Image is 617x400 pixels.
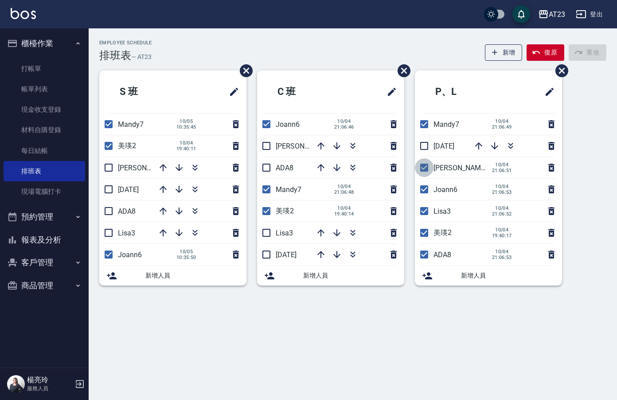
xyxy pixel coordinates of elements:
[492,168,512,173] span: 21:06:51
[4,99,85,120] a: 現金收支登錄
[334,184,354,189] span: 10/04
[539,81,555,102] span: 修改班表的標題
[492,162,512,168] span: 10/04
[276,164,293,172] span: ADA8
[4,274,85,297] button: 商品管理
[433,228,452,237] span: 美瑛2
[99,266,246,286] div: 新增人員
[264,76,345,108] h2: C 班
[433,120,459,129] span: Mandy7
[276,229,293,237] span: Lisa3
[492,255,512,260] span: 21:06:53
[492,118,512,124] span: 10/04
[176,255,196,260] span: 10:35:50
[4,251,85,274] button: 客戶管理
[27,376,72,384] h5: 楊亮玲
[118,207,136,216] span: ADA8
[4,181,85,202] a: 現場電腦打卡
[27,384,72,392] p: 服務人員
[492,249,512,255] span: 10/04
[118,164,179,172] span: [PERSON_NAME]19
[422,76,504,108] h2: P、L
[492,227,512,233] span: 10/04
[7,375,25,393] img: Person
[492,233,512,239] span: 19:40:17
[461,271,555,280] span: 新增人員
[145,271,239,280] span: 新增人員
[276,251,297,259] span: [DATE]
[276,207,294,215] span: 美瑛2
[492,184,512,189] span: 10/04
[276,185,301,194] span: Mandy7
[176,140,196,146] span: 10/04
[492,189,512,195] span: 21:06:53
[223,81,239,102] span: 修改班表的標題
[4,120,85,140] a: 材料自購登錄
[549,9,565,20] div: AT23
[535,5,569,24] button: AT23
[176,249,196,255] span: 10/05
[99,49,131,62] h3: 排班表
[4,161,85,181] a: 排班表
[118,185,139,194] span: [DATE]
[303,271,397,280] span: 新增人員
[118,141,136,150] span: 美瑛2
[492,211,512,217] span: 21:06:52
[433,164,495,172] span: [PERSON_NAME]19
[415,266,562,286] div: 新增人員
[572,6,606,23] button: 登出
[433,185,457,194] span: Joann6
[276,120,300,129] span: Joann6
[4,59,85,79] a: 打帳單
[334,211,354,217] span: 19:40:14
[549,58,570,84] span: 刪除班表
[4,205,85,228] button: 預約管理
[433,207,451,216] span: Lisa3
[4,141,85,161] a: 每日結帳
[512,5,530,23] button: save
[492,205,512,211] span: 10/04
[11,8,36,19] img: Logo
[433,251,451,259] span: ADA8
[433,142,454,150] span: [DATE]
[527,44,564,61] button: 復原
[176,124,196,130] span: 10:35:45
[118,120,144,129] span: Mandy7
[334,118,354,124] span: 10/04
[334,124,354,130] span: 21:06:46
[276,142,337,150] span: [PERSON_NAME]19
[176,118,196,124] span: 10/05
[485,44,523,61] button: 新增
[106,76,187,108] h2: S 班
[391,58,412,84] span: 刪除班表
[492,124,512,130] span: 21:06:49
[4,79,85,99] a: 帳單列表
[131,52,152,62] h6: — AT23
[176,146,196,152] span: 19:40:11
[99,40,152,46] h2: Employee Schedule
[118,229,135,237] span: Lisa3
[334,205,354,211] span: 10/04
[4,32,85,55] button: 櫃檯作業
[118,251,142,259] span: Joann6
[334,189,354,195] span: 21:06:48
[233,58,254,84] span: 刪除班表
[4,228,85,251] button: 報表及分析
[381,81,397,102] span: 修改班表的標題
[257,266,404,286] div: 新增人員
